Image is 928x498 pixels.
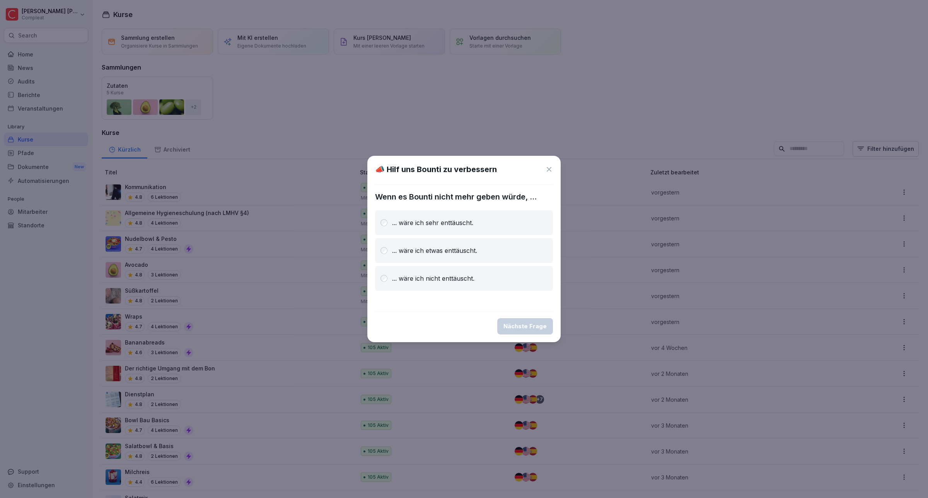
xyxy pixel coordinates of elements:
[503,322,547,331] div: Nächste Frage
[375,191,553,203] p: Wenn es Bounti nicht mehr geben würde, ...
[392,274,474,283] p: ... wäre ich nicht enttäuscht.
[392,246,477,255] p: ... wäre ich etwas enttäuscht.
[497,318,553,334] button: Nächste Frage
[392,218,473,227] p: ... wäre ich sehr enttäuscht.
[375,164,497,175] h1: 📣 Hilf uns Bounti zu verbessern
